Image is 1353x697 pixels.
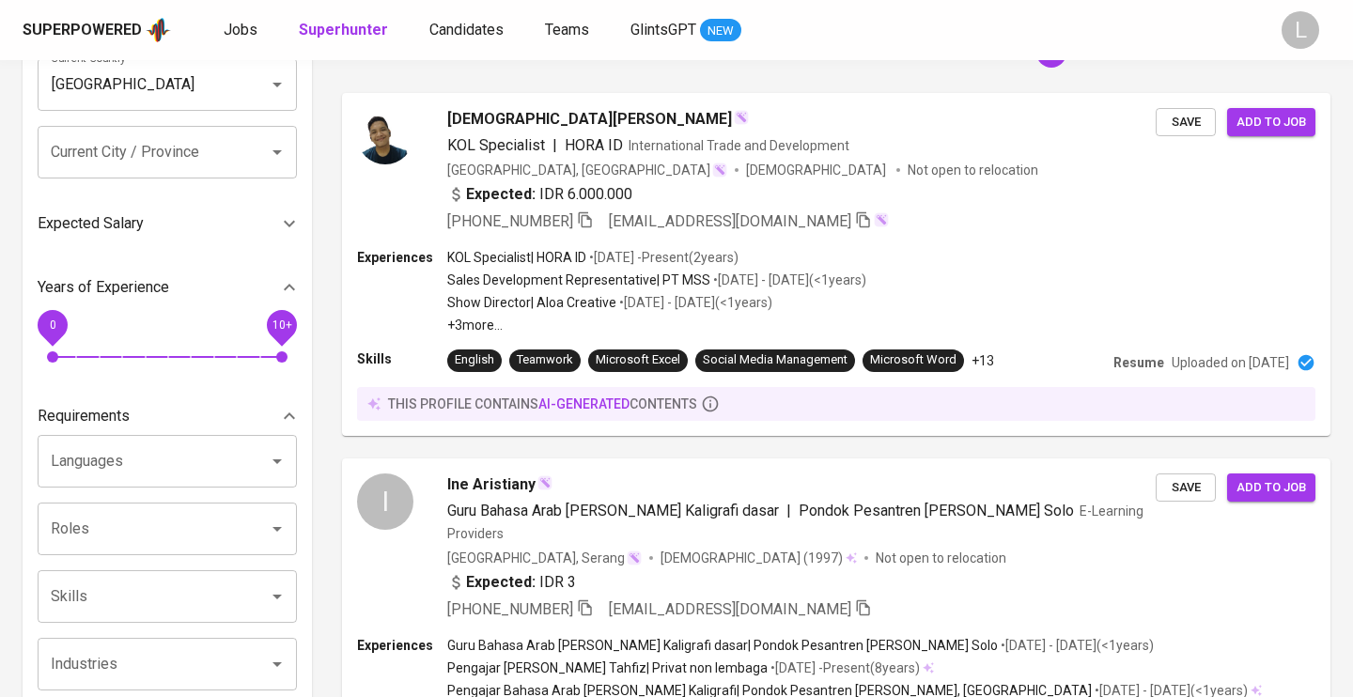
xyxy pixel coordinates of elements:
p: • [DATE] - [DATE] ( <1 years ) [998,636,1154,655]
span: Save [1165,477,1206,499]
button: Open [264,139,290,165]
button: Open [264,448,290,474]
p: Requirements [38,405,130,427]
div: (1997) [661,549,857,567]
span: Add to job [1236,112,1306,133]
p: Not open to relocation [908,161,1038,179]
div: I [357,473,413,530]
p: Experiences [357,636,447,655]
p: this profile contains contents [388,395,697,413]
span: NEW [700,22,741,40]
span: [DEMOGRAPHIC_DATA] [746,161,889,179]
p: Sales Development Representative | PT MSS [447,271,710,289]
div: Requirements [38,397,297,435]
span: Save [1165,112,1206,133]
a: Jobs [224,19,261,42]
span: AI-generated [538,396,630,411]
p: Years of Experience [38,276,169,299]
span: Teams [545,21,589,39]
a: Candidates [429,19,507,42]
div: Years of Experience [38,269,297,306]
img: magic_wand.svg [734,110,749,125]
p: Pengajar [PERSON_NAME] Tahfiz | Privat non lembaga [447,658,768,677]
div: IDR 6.000.000 [447,183,632,206]
span: | [552,134,557,157]
p: • [DATE] - Present ( 2 years ) [586,248,739,267]
div: Microsoft Word [870,351,956,369]
p: Experiences [357,248,447,267]
p: Show Director | Aloa Creative [447,293,616,312]
span: Candidates [429,21,504,39]
p: • [DATE] - Present ( 8 years ) [768,658,920,677]
button: Save [1156,473,1216,503]
div: English [455,351,494,369]
button: Save [1156,108,1216,137]
button: Open [264,516,290,542]
b: Expected: [466,183,536,206]
p: Uploaded on [DATE] [1172,353,1289,372]
div: Expected Salary [38,201,297,246]
img: magic_wand.svg [537,475,552,490]
button: Add to job [1227,108,1315,137]
p: +3 more ... [447,316,866,334]
a: Superpoweredapp logo [23,16,171,44]
a: [DEMOGRAPHIC_DATA][PERSON_NAME]KOL Specialist|HORA IDInternational Trade and Development[GEOGRAPH... [342,93,1330,436]
span: [DEMOGRAPHIC_DATA][PERSON_NAME] [447,108,732,131]
span: KOL Specialist [447,136,545,154]
span: Add to job [1236,477,1306,499]
p: • [DATE] - [DATE] ( <1 years ) [616,293,772,312]
div: Superpowered [23,20,142,41]
div: Social Media Management [703,351,848,369]
span: [DEMOGRAPHIC_DATA] [661,549,803,567]
p: Not open to relocation [876,549,1006,567]
span: GlintsGPT [630,21,696,39]
p: Guru Bahasa Arab [PERSON_NAME] Kaligrafi dasar | Pondok Pesantren [PERSON_NAME] Solo [447,636,998,655]
span: Guru Bahasa Arab [PERSON_NAME] Kaligrafi dasar [447,502,779,519]
span: [PHONE_NUMBER] [447,600,573,618]
p: Expected Salary [38,212,144,235]
p: • [DATE] - [DATE] ( <1 years ) [710,271,866,289]
a: Superhunter [299,19,392,42]
span: Jobs [224,21,257,39]
span: [EMAIL_ADDRESS][DOMAIN_NAME] [609,600,851,618]
span: [EMAIL_ADDRESS][DOMAIN_NAME] [609,212,851,230]
span: Ine Aristiany [447,473,536,496]
span: 0 [49,318,55,331]
button: Open [264,583,290,610]
a: GlintsGPT NEW [630,19,741,42]
p: KOL Specialist | HORA ID [447,248,586,267]
span: International Trade and Development [629,138,849,153]
p: Resume [1113,353,1164,372]
div: Teamwork [517,351,573,369]
button: Add to job [1227,473,1315,503]
img: magic_wand.svg [874,212,889,227]
a: Teams [545,19,593,42]
span: Pondok Pesantren [PERSON_NAME] Solo [799,502,1074,519]
div: IDR 3 [447,571,576,594]
img: magic_wand.svg [712,163,727,178]
span: E-Learning Providers [447,503,1143,541]
span: [PHONE_NUMBER] [447,212,573,230]
p: +13 [972,351,994,370]
b: Expected: [466,571,536,594]
img: magic_wand.svg [627,550,642,565]
div: [GEOGRAPHIC_DATA], Serang [447,549,642,567]
span: | [786,500,791,522]
button: Open [264,71,290,98]
div: L [1282,11,1319,49]
img: app logo [146,16,171,44]
img: a423b39ed80304b81f2fd18bca47cc59.jpg [357,108,413,164]
span: 10+ [272,318,291,331]
span: HORA ID [565,136,623,154]
b: Superhunter [299,21,388,39]
button: Open [264,651,290,677]
div: [GEOGRAPHIC_DATA], [GEOGRAPHIC_DATA] [447,161,727,179]
p: Skills [357,349,447,368]
div: Microsoft Excel [596,351,680,369]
